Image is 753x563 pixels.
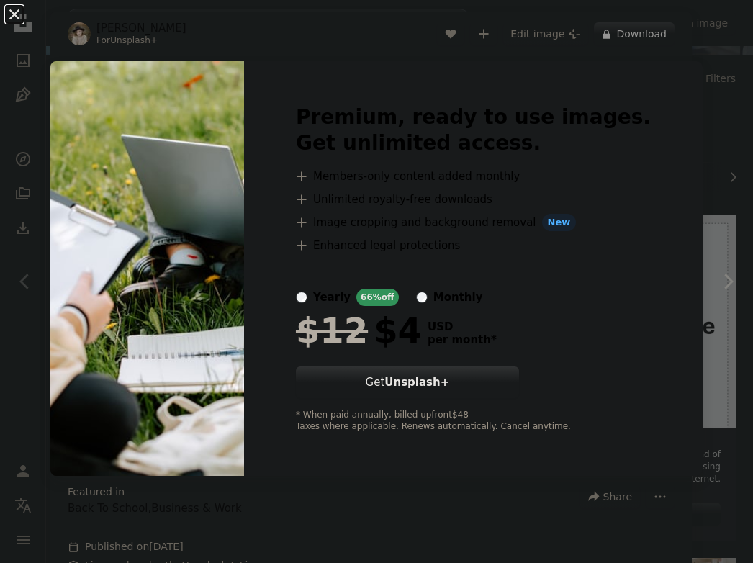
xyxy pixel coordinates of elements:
[433,289,483,306] div: monthly
[296,214,651,231] li: Image cropping and background removal
[428,320,497,333] span: USD
[296,104,651,156] h2: Premium, ready to use images. Get unlimited access.
[296,312,368,349] span: $12
[356,289,399,306] div: 66% off
[296,410,651,433] div: * When paid annually, billed upfront $48 Taxes where applicable. Renews automatically. Cancel any...
[296,168,651,185] li: Members-only content added monthly
[296,312,422,349] div: $4
[50,61,244,476] img: premium_photo-1683887034146-c79058dbdcb1
[296,191,651,208] li: Unlimited royalty-free downloads
[542,214,577,231] span: New
[296,366,519,398] button: GetUnsplash+
[296,292,307,303] input: yearly66%off
[428,333,497,346] span: per month *
[296,237,651,254] li: Enhanced legal protections
[416,292,428,303] input: monthly
[384,376,449,389] strong: Unsplash+
[313,289,351,306] div: yearly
